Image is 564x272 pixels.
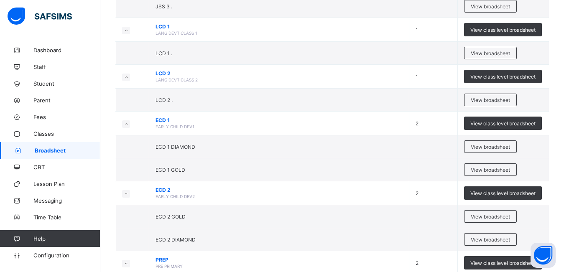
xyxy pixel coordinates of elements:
span: Classes [33,130,100,137]
a: View broadsheet [464,233,517,239]
span: View class level broadsheet [470,260,536,266]
span: LCD 2 . [156,97,173,103]
span: View broadsheet [471,50,510,56]
span: ECD 1 [156,117,403,123]
span: View class level broadsheet [470,120,536,127]
span: Broadsheet [35,147,100,154]
a: View class level broadsheet [464,23,542,29]
a: View broadsheet [464,140,517,147]
a: View class level broadsheet [464,117,542,123]
button: Open asap [531,243,556,268]
span: View broadsheet [471,214,510,220]
span: LCD 1 [156,23,403,30]
span: View broadsheet [471,97,510,103]
span: ECD 2 DIAMOND [156,236,196,243]
span: EARLY CHILD DEV2 [156,194,195,199]
span: View broadsheet [471,236,510,243]
span: LCD 1 . [156,50,172,56]
span: ECD 1 GOLD [156,167,185,173]
a: View class level broadsheet [464,256,542,262]
span: Help [33,235,100,242]
span: View broadsheet [471,144,510,150]
span: PRE PRIMARY [156,264,183,269]
span: LANG DEVT CLASS 2 [156,77,198,82]
a: View broadsheet [464,47,517,53]
span: 2 [416,120,419,127]
span: Staff [33,64,100,70]
span: ECD 2 GOLD [156,214,186,220]
span: 2 [416,190,419,196]
span: JSS 3 . [156,3,172,10]
span: Time Table [33,214,100,221]
a: View broadsheet [464,94,517,100]
span: LANG DEVT CLASS 1 [156,31,197,36]
span: 1 [416,74,418,80]
span: View class level broadsheet [470,27,536,33]
span: ECD 1 DIAMOND [156,144,195,150]
span: Messaging [33,197,100,204]
span: View class level broadsheet [470,74,536,80]
span: 2 [416,260,419,266]
span: Configuration [33,252,100,259]
span: View broadsheet [471,3,510,10]
span: EARLY CHILD DEV1 [156,124,194,129]
span: LCD 2 [156,70,403,76]
span: Fees [33,114,100,120]
a: View broadsheet [464,163,517,170]
span: PREP [156,257,403,263]
span: 1 [416,27,418,33]
span: Dashboard [33,47,100,53]
span: Lesson Plan [33,180,100,187]
span: CBT [33,164,100,170]
span: View class level broadsheet [470,190,536,196]
a: View class level broadsheet [464,186,542,193]
span: ECD 2 [156,187,403,193]
img: safsims [8,8,72,25]
span: Parent [33,97,100,104]
span: Student [33,80,100,87]
a: View class level broadsheet [464,70,542,76]
a: View broadsheet [464,210,517,216]
span: View broadsheet [471,167,510,173]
